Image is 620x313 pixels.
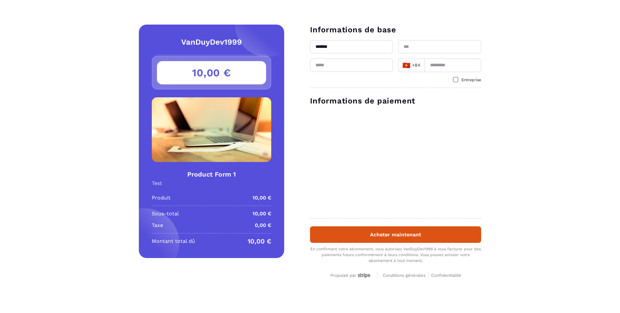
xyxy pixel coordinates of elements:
span: +84 [402,61,421,70]
h3: Informations de paiement [310,96,481,106]
h3: 10,00 € [157,61,266,84]
p: 10,00 € [253,210,271,218]
span: Conditions générales [383,273,426,278]
span: Confidentialité [431,273,461,278]
p: 10,00 € [253,194,271,202]
p: 0,00 € [255,221,271,229]
input: Search for option [422,60,423,70]
h4: Product Form 1 [152,170,271,179]
h2: VanDuyDev1999 [152,38,271,47]
p: Test [152,180,271,186]
span: Entreprise [461,78,481,82]
p: Produit [152,194,170,202]
a: Confidentialité [431,272,461,278]
a: Propulsé par [330,272,372,278]
img: Product Image [152,97,271,162]
p: 10,00 € [248,237,271,245]
span: 🇻🇳 [402,61,410,70]
a: Conditions générales [383,272,429,278]
iframe: Cadre de saisie sécurisé pour le paiement [309,110,482,212]
button: Acheter maintenant [310,226,481,243]
div: Propulsé par [330,273,372,278]
div: En confirmant votre abonnement, vous autorisez VanDuyDev1999 à vous facturer pour des paiements f... [310,246,481,264]
h3: Informations de base [310,25,481,35]
div: Search for option [398,59,425,72]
